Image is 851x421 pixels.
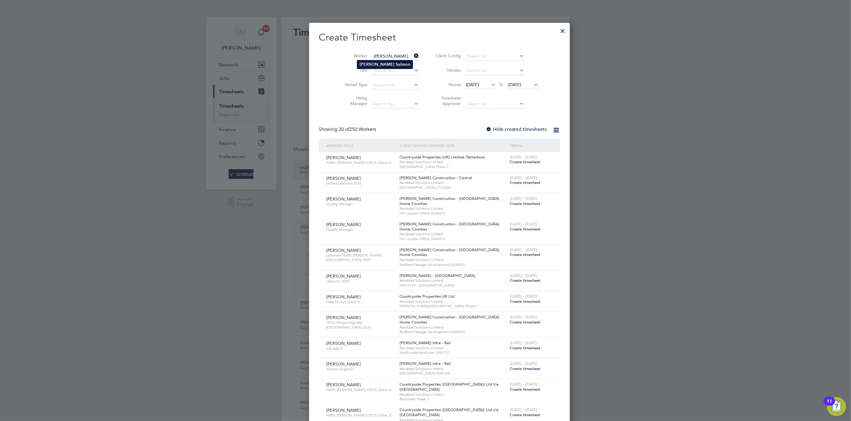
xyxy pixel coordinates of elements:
span: Rochester Phase 7 [400,397,507,401]
label: Site [340,68,367,73]
span: [PERSON_NAME] Construction - [GEOGRAPHIC_DATA] Home Counties [400,314,499,325]
span: [DATE] - [DATE] [510,314,537,320]
span: [DATE] - [DATE] [510,196,537,201]
span: [PERSON_NAME] [326,196,361,202]
label: Hiring Manager [340,95,367,106]
span: [DATE] - [DATE] [510,361,537,366]
span: Countryside Properties ([GEOGRAPHIC_DATA]) Ltd t/a [GEOGRAPHIC_DATA] [400,407,498,417]
span: Create timesheet [510,227,540,232]
span: Create timesheet [510,180,540,185]
span: [PERSON_NAME] Construction - [GEOGRAPHIC_DATA] Home Counties [400,221,499,232]
span: [PERSON_NAME] [326,407,361,413]
h2: Create Timesheet [319,31,560,44]
span: Randstad Solutions Limited [400,278,507,283]
input: Search for... [465,67,524,75]
span: [PERSON_NAME][GEOGRAPHIC_DATA] (Phase 1 [400,304,507,308]
span: [DATE] - [DATE] [510,221,537,227]
span: HO London Office (54A001) [400,211,507,216]
span: [DATE] - [DATE] [510,382,537,387]
span: 30 of [339,126,349,132]
span: [DATE] [466,82,479,87]
span: Traffic [PERSON_NAME] (CPCS) (Zone 3) [326,160,395,165]
button: Open Resource Center, 11 new notifications [827,397,846,416]
span: Northumberland Line (300127) [400,350,507,355]
span: [PERSON_NAME] [326,341,361,346]
input: Search for... [465,100,524,108]
label: Worker [340,53,367,59]
span: Randstad Solutions Limited [400,206,507,211]
span: Randstad Solutions Limited [400,392,507,397]
span: CPCS Slinger/Signaller [GEOGRAPHIC_DATA] 2025 [326,320,395,329]
span: [PERSON_NAME] [326,222,361,227]
label: Timesheet Approver [434,95,461,106]
span: Create timesheet [510,366,540,371]
span: [GEOGRAPHIC_DATA] (21CA02) [400,185,507,190]
label: Period Type [340,82,367,87]
span: [DATE] - [DATE] [510,407,537,412]
input: Search for... [372,52,419,61]
span: Create timesheet [510,320,540,325]
div: Showing [319,126,377,133]
span: Randstad Solutions Limited [400,160,507,164]
span: Create timesheet [510,412,540,417]
span: Create timesheet [510,159,540,164]
span: Create timesheet [510,252,540,257]
span: sub agent [326,346,395,351]
span: Randstad Solutions Limited [400,346,507,350]
span: [PERSON_NAME] Infra - Rail [400,361,451,366]
span: [DATE] [508,82,521,87]
span: Labourer 2025 [326,279,395,284]
span: [DATE] - [DATE] [510,175,537,180]
span: [PERSON_NAME] - [GEOGRAPHIC_DATA] [400,273,475,278]
span: [PERSON_NAME] [326,248,361,253]
label: Period [434,82,461,87]
label: Client Config [434,53,461,59]
span: [GEOGRAPHIC_DATA] (300148) [400,371,507,376]
span: [PERSON_NAME] [326,315,361,320]
span: Traffic [PERSON_NAME] (CPCS) (Zone 3) [326,387,395,392]
span: Countryside Properties ([GEOGRAPHIC_DATA]) Ltd t/a [GEOGRAPHIC_DATA] [400,382,498,392]
input: Search for... [465,52,524,61]
span: [DATE] - [DATE] [510,247,537,252]
span: [DATE] - [DATE] [510,273,537,278]
span: Bedford Passage Development (54X003) [400,262,507,267]
span: [PERSON_NAME] [326,273,361,279]
input: Select one [372,81,419,89]
span: [PERSON_NAME] [326,176,361,181]
span: Create timesheet [510,345,540,350]
span: Randstad Solutions Limited [400,257,507,262]
span: [PERSON_NAME] Construction - [GEOGRAPHIC_DATA] Home Counties [400,196,499,206]
span: Create timesheet [510,387,540,392]
span: Countryside Properties (UK) Limited (Tattenhoe) [400,155,485,160]
span: [PERSON_NAME] [326,155,361,160]
div: 11 [827,401,832,409]
span: Countryside Properties UK Ltd [400,294,454,299]
span: Randstad Solutions Limited [400,299,507,304]
span: 250 Workers [339,126,376,132]
span: [PERSON_NAME] Infra - Rail [400,340,451,345]
span: W461160 - [GEOGRAPHIC_DATA] [400,283,507,288]
b: Salmon [396,62,410,67]
span: Randstad Solutions Limited [400,232,507,236]
span: [PERSON_NAME] [326,361,361,367]
span: Traffic [PERSON_NAME] (CPCS) (Zone 3) [326,413,395,418]
span: Randstad Solutions Limited [400,180,507,185]
div: Worker / Role [325,139,398,152]
span: Quality Manager [326,227,395,232]
span: Quality Manager [326,202,395,206]
span: [DATE] - [DATE] [510,294,537,299]
span: Randstad Solutions Limited [400,325,507,330]
span: [DATE] - [DATE] [510,340,537,345]
b: [PERSON_NAME] [360,62,394,67]
span: Create timesheet [510,299,540,304]
span: Gate Person (Zone 3) [326,299,395,304]
label: Hide created timesheets [486,126,547,132]
span: [PERSON_NAME] [326,294,361,299]
span: To [497,81,505,89]
span: Bedford Passage Development (54X003) [400,329,507,334]
span: [DATE] - [DATE] [510,155,537,160]
span: [PERSON_NAME] [326,382,361,387]
span: Create timesheet [510,278,540,283]
span: Randstad Solutions Limited [400,366,507,371]
span: [GEOGRAPHIC_DATA] Phase 3 [400,164,507,169]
